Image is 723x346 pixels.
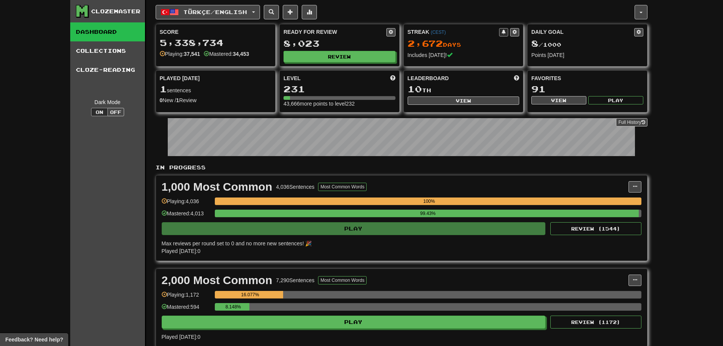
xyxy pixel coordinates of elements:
[162,210,211,222] div: Mastered: 4,013
[160,84,272,94] div: sentences
[531,41,561,48] span: / 1000
[156,164,647,171] p: In Progress
[162,316,546,329] button: Play
[162,181,273,193] div: 1,000 Most Common
[160,50,200,58] div: Playing:
[217,291,283,299] div: 16.077%
[70,22,145,41] a: Dashboard
[302,5,317,19] button: More stats
[184,51,200,57] strong: 37,541
[162,240,637,247] div: Max reviews per round set to 0 and no more new sentences! 🎉
[160,28,272,36] div: Score
[276,276,314,284] div: 7,290 Sentences
[514,74,519,82] span: This week in points, UTC
[276,183,314,191] div: 4,036 Sentences
[233,51,249,57] strong: 34,453
[283,5,298,19] button: Add sentence to collection
[531,96,586,104] button: View
[264,5,279,19] button: Search sentences
[91,108,108,116] button: On
[217,303,249,311] div: 8.148%
[183,9,247,15] span: Türkçe / English
[162,197,211,210] div: Playing: 4,036
[204,50,249,58] div: Mastered:
[217,197,641,205] div: 100%
[162,291,211,303] div: Playing: 1,172
[160,84,167,94] span: 1
[531,38,539,49] span: 8
[408,51,520,59] div: Includes [DATE]!
[550,222,641,235] button: Review (1544)
[531,51,643,59] div: Points [DATE]
[318,183,367,191] button: Most Common Words
[588,96,643,104] button: Play
[176,97,179,103] strong: 1
[70,41,145,60] a: Collections
[284,28,386,36] div: Ready for Review
[162,248,200,254] span: Played [DATE]: 0
[616,118,647,126] a: Full History
[531,74,643,82] div: Favorites
[162,222,546,235] button: Play
[156,5,260,19] button: Türkçe/English
[284,51,395,62] button: Review
[531,84,643,94] div: 91
[531,28,634,36] div: Daily Goal
[284,84,395,94] div: 231
[408,38,443,49] span: 2,672
[408,74,449,82] span: Leaderboard
[284,100,395,107] div: 43,666 more points to level 232
[318,276,367,284] button: Most Common Words
[408,84,520,94] div: th
[408,96,520,105] button: View
[107,108,124,116] button: Off
[217,210,639,217] div: 99.43%
[284,74,301,82] span: Level
[70,60,145,79] a: Cloze-Reading
[162,334,200,340] span: Played [DATE]: 0
[162,303,211,316] div: Mastered: 594
[160,38,272,47] div: 5,338,734
[162,275,273,286] div: 2,000 Most Common
[160,74,200,82] span: Played [DATE]
[550,316,641,329] button: Review (1172)
[390,74,395,82] span: Score more points to level up
[91,8,140,15] div: Clozemaster
[408,28,499,36] div: Streak
[408,39,520,49] div: Day s
[160,96,272,104] div: New / Review
[408,84,422,94] span: 10
[160,97,163,103] strong: 0
[76,98,139,106] div: Dark Mode
[5,336,63,343] span: Open feedback widget
[431,30,446,35] a: (CEST)
[284,39,395,48] div: 8,023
